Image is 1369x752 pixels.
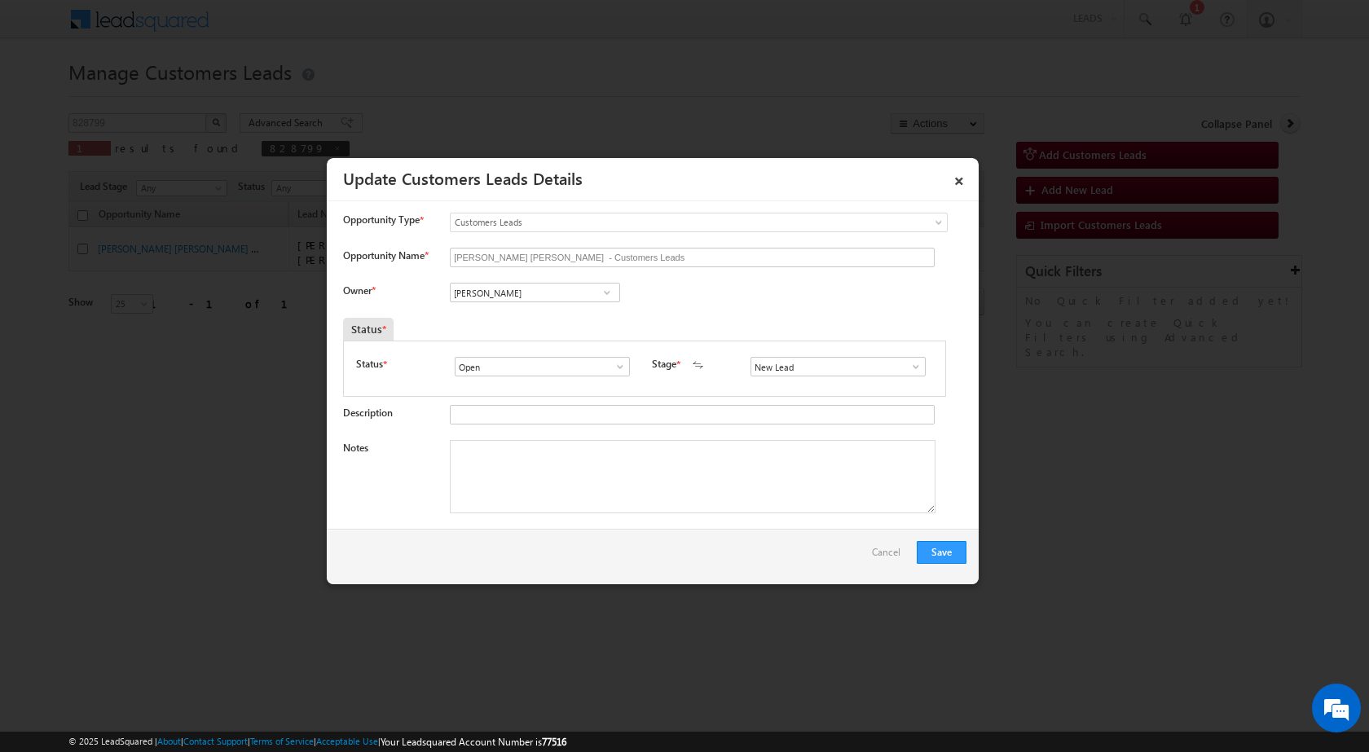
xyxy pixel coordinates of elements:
[381,736,566,748] span: Your Leadsquared Account Number is
[21,151,297,488] textarea: Type your message and hit 'Enter'
[343,213,420,227] span: Opportunity Type
[343,249,428,262] label: Opportunity Name
[751,357,926,376] input: Type to Search
[872,541,909,572] a: Cancel
[343,166,583,189] a: Update Customers Leads Details
[343,284,375,297] label: Owner
[250,736,314,746] a: Terms of Service
[901,358,922,375] a: Show All Items
[596,284,617,301] a: Show All Items
[455,357,630,376] input: Type to Search
[68,734,566,750] span: © 2025 LeadSquared | | | | |
[450,213,948,232] a: Customers Leads
[316,736,378,746] a: Acceptable Use
[343,318,394,341] div: Status
[917,541,966,564] button: Save
[157,736,181,746] a: About
[945,164,973,192] a: ×
[356,357,383,372] label: Status
[450,283,620,302] input: Type to Search
[85,86,274,107] div: Chat with us now
[652,357,676,372] label: Stage
[267,8,306,47] div: Minimize live chat window
[451,215,881,230] span: Customers Leads
[605,358,626,375] a: Show All Items
[28,86,68,107] img: d_60004797649_company_0_60004797649
[222,502,296,524] em: Start Chat
[343,442,368,454] label: Notes
[542,736,566,748] span: 77516
[183,736,248,746] a: Contact Support
[343,407,393,419] label: Description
